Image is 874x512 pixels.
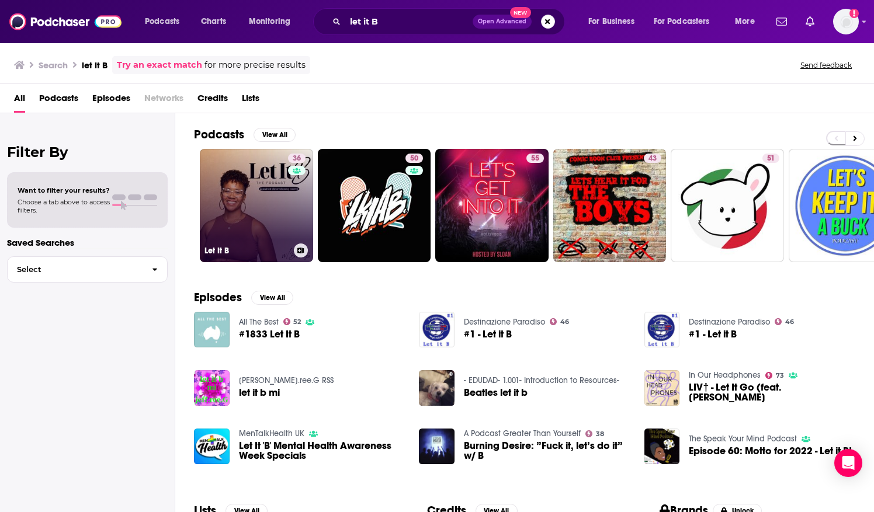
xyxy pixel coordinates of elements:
[767,153,775,165] span: 51
[419,429,455,464] img: Burning Desire: ”Fuck it, let’s do it” w/ B
[239,329,300,339] span: #1833 Let It B
[193,12,233,31] a: Charts
[14,89,25,113] span: All
[833,9,859,34] button: Show profile menu
[689,382,855,402] span: LIV† - Let It Go (feat. [PERSON_NAME]
[464,429,581,438] a: A Podcast Greater Than Yourself
[550,318,569,325] a: 46
[242,89,259,113] span: Lists
[435,149,549,262] a: 55
[92,89,130,113] a: Episodes
[833,9,859,34] img: User Profile
[654,13,710,30] span: For Podcasters
[510,7,531,18] span: New
[405,154,423,163] a: 50
[553,149,667,262] a: 43
[194,290,293,305] a: EpisodesView All
[194,370,230,406] img: let it b mi
[689,317,770,327] a: Destinazione Paradiso
[200,149,313,262] a: 36Let It B
[772,12,792,32] a: Show notifications dropdown
[419,370,455,406] img: Beatles let it b
[762,154,779,163] a: 51
[644,429,680,464] img: Episode 60: Motto for 2022 - Let it B!
[194,429,230,464] img: Let It 'B' Mental Health Awareness Week Specials
[596,431,604,437] span: 38
[689,434,797,444] a: The Speak Your Mind Podcast
[82,60,107,71] h3: let it B
[137,12,195,31] button: open menu
[18,198,110,214] span: Choose a tab above to access filters.
[144,89,183,113] span: Networks
[689,446,852,456] a: Episode 60: Motto for 2022 - Let it B!
[834,449,862,477] div: Open Intercom Messenger
[833,9,859,34] span: Logged in as ShellB
[797,60,855,70] button: Send feedback
[580,12,649,31] button: open menu
[204,58,306,72] span: for more precise results
[727,12,769,31] button: open menu
[689,329,737,339] span: #1 - Let it B
[464,441,630,461] a: Burning Desire: ”Fuck it, let’s do it” w/ B
[197,89,228,113] a: Credits
[473,15,532,29] button: Open AdvancedNew
[324,8,576,35] div: Search podcasts, credits, & more...
[419,312,455,347] img: #1 - Let it B
[293,153,301,165] span: 36
[239,388,280,398] a: let it b mi
[39,89,78,113] a: Podcasts
[644,154,661,163] a: 43
[531,153,539,165] span: 55
[9,11,122,33] img: Podchaser - Follow, Share and Rate Podcasts
[251,291,293,305] button: View All
[849,9,859,18] svg: Add a profile image
[293,319,301,325] span: 52
[249,13,290,30] span: Monitoring
[689,382,855,402] a: LIV† - Let It Go (feat. Dave B)
[254,128,296,142] button: View All
[18,186,110,194] span: Want to filter your results?
[588,13,634,30] span: For Business
[345,12,473,31] input: Search podcasts, credits, & more...
[194,127,296,142] a: PodcastsView All
[735,13,755,30] span: More
[775,318,794,325] a: 46
[145,13,179,30] span: Podcasts
[7,256,168,283] button: Select
[39,60,68,71] h3: Search
[194,312,230,347] img: #1833 Let It B
[464,317,545,327] a: Destinazione Paradiso
[478,19,526,25] span: Open Advanced
[7,237,168,248] p: Saved Searches
[644,370,680,406] a: LIV† - Let It Go (feat. Dave B)
[288,154,306,163] a: 36
[204,246,289,256] h3: Let It B
[8,266,143,273] span: Select
[776,373,784,378] span: 73
[644,312,680,347] img: #1 - Let it B
[7,144,168,161] h2: Filter By
[464,388,528,398] a: Beatles let it b
[464,329,512,339] a: #1 - Let it B
[648,153,657,165] span: 43
[560,319,569,325] span: 46
[194,290,242,305] h2: Episodes
[689,370,761,380] a: In Our Headphones
[239,441,405,461] a: Let It 'B' Mental Health Awareness Week Specials
[318,149,431,262] a: 50
[239,317,279,327] a: All The Best
[410,153,418,165] span: 50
